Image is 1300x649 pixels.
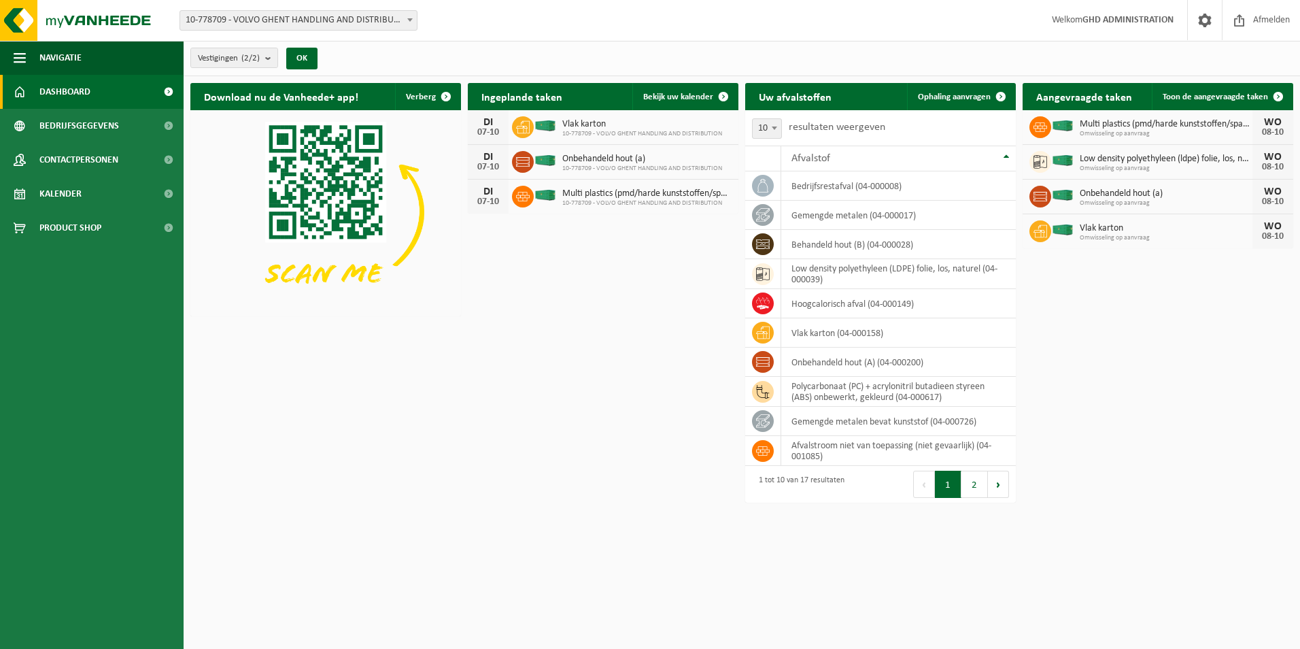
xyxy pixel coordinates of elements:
td: behandeld hout (B) (04-000028) [781,230,1016,259]
img: HK-XC-40-GN-00 [1051,154,1074,167]
td: bedrijfsrestafval (04-000008) [781,171,1016,201]
button: Verberg [395,83,460,110]
button: Next [988,471,1009,498]
span: Omwisseling op aanvraag [1080,234,1252,242]
a: Bekijk uw kalender [632,83,737,110]
span: Kalender [39,177,82,211]
span: Bekijk uw kalender [643,93,713,101]
div: DI [475,152,502,163]
span: 10-778709 - VOLVO GHENT HANDLING AND DISTRIBUTION [562,130,722,138]
span: 10-778709 - VOLVO GHENT HANDLING AND DISTRIBUTION [562,199,732,207]
span: Multi plastics (pmd/harde kunststoffen/spanbanden/eps/folie naturel/folie gemeng... [562,188,732,199]
button: 2 [961,471,988,498]
span: Omwisseling op aanvraag [1080,165,1252,173]
span: Multi plastics (pmd/harde kunststoffen/spanbanden/eps/folie naturel/folie gemeng... [1080,119,1252,130]
img: HK-XC-40-GN-00 [534,154,557,167]
div: WO [1259,117,1286,128]
h2: Aangevraagde taken [1023,83,1146,110]
span: 10 [752,118,782,139]
img: HK-XC-40-GN-00 [534,189,557,201]
div: 07-10 [475,197,502,207]
div: WO [1259,186,1286,197]
div: 08-10 [1259,128,1286,137]
h2: Uw afvalstoffen [745,83,845,110]
span: Low density polyethyleen (ldpe) folie, los, naturel [1080,154,1252,165]
img: HK-XC-40-GN-00 [1051,120,1074,132]
span: Dashboard [39,75,90,109]
span: Bedrijfsgegevens [39,109,119,143]
span: Navigatie [39,41,82,75]
span: Onbehandeld hout (a) [1080,188,1252,199]
span: Contactpersonen [39,143,118,177]
span: 10 [753,119,781,138]
div: DI [475,117,502,128]
td: afvalstroom niet van toepassing (niet gevaarlijk) (04-001085) [781,436,1016,466]
span: Afvalstof [791,153,830,164]
div: DI [475,186,502,197]
span: Omwisseling op aanvraag [1080,130,1252,138]
td: gemengde metalen (04-000017) [781,201,1016,230]
h2: Ingeplande taken [468,83,576,110]
img: HK-XC-40-GN-00 [1051,224,1074,236]
img: HK-XC-40-GN-00 [1051,189,1074,201]
strong: GHD ADMINISTRATION [1082,15,1174,25]
div: 1 tot 10 van 17 resultaten [752,469,844,499]
button: 1 [935,471,961,498]
div: 07-10 [475,163,502,172]
a: Toon de aangevraagde taken [1152,83,1292,110]
h2: Download nu de Vanheede+ app! [190,83,372,110]
div: 07-10 [475,128,502,137]
span: Toon de aangevraagde taken [1163,93,1268,101]
label: resultaten weergeven [789,122,885,133]
span: Omwisseling op aanvraag [1080,199,1252,207]
a: Ophaling aanvragen [907,83,1014,110]
span: 10-778709 - VOLVO GHENT HANDLING AND DISTRIBUTION - DESTELDONK [179,10,417,31]
span: Ophaling aanvragen [918,93,991,101]
button: Vestigingen(2/2) [190,48,278,68]
div: WO [1259,152,1286,163]
span: Vlak karton [562,119,722,130]
td: gemengde metalen bevat kunststof (04-000726) [781,407,1016,436]
span: 10-778709 - VOLVO GHENT HANDLING AND DISTRIBUTION - DESTELDONK [180,11,417,30]
td: polycarbonaat (PC) + acrylonitril butadieen styreen (ABS) onbewerkt, gekleurd (04-000617) [781,377,1016,407]
td: low density polyethyleen (LDPE) folie, los, naturel (04-000039) [781,259,1016,289]
div: 08-10 [1259,232,1286,242]
span: Product Shop [39,211,101,245]
div: 08-10 [1259,163,1286,172]
button: OK [286,48,318,69]
img: Download de VHEPlus App [190,110,461,314]
span: Vestigingen [198,48,260,69]
span: Vlak karton [1080,223,1252,234]
span: Onbehandeld hout (a) [562,154,722,165]
button: Previous [913,471,935,498]
img: HK-XC-40-GN-00 [534,120,557,132]
td: hoogcalorisch afval (04-000149) [781,289,1016,318]
div: WO [1259,221,1286,232]
td: vlak karton (04-000158) [781,318,1016,348]
div: 08-10 [1259,197,1286,207]
td: onbehandeld hout (A) (04-000200) [781,348,1016,377]
span: Verberg [406,93,436,101]
count: (2/2) [241,54,260,63]
span: 10-778709 - VOLVO GHENT HANDLING AND DISTRIBUTION [562,165,722,173]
